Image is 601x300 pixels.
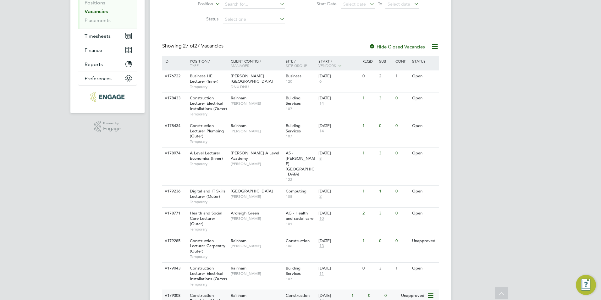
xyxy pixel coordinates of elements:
span: Temporary [190,282,228,287]
img: carbonrecruitment-logo-retina.png [91,92,124,102]
div: 0 [394,186,410,197]
div: [DATE] [318,151,359,156]
span: 27 of [183,43,194,49]
span: Vendors [318,63,336,68]
div: [DATE] [318,238,359,244]
span: Construction Lecturer Plumbing (Outer) [190,123,224,139]
div: V178974 [163,147,185,159]
span: Rainham [231,238,246,243]
span: Rainham [231,293,246,298]
div: Open [411,147,438,159]
span: AS - [PERSON_NAME][GEOGRAPHIC_DATA] [286,150,315,177]
div: 2 [378,70,394,82]
div: V178434 [163,120,185,132]
span: DNU DNU [231,84,283,89]
span: Construction Lecturer Carpentry (Outer) [190,238,225,254]
span: 2 [318,194,323,199]
span: Building Services [286,123,301,134]
span: [PERSON_NAME] [231,194,283,199]
div: [DATE] [318,266,359,271]
span: Rainham [231,95,246,101]
span: [PERSON_NAME] [231,129,283,134]
div: Open [411,92,438,104]
div: 3 [378,263,394,274]
span: Computing [286,188,306,194]
label: Position [177,1,213,7]
span: Business [286,73,301,79]
span: Business HE Lecturer (Inner) [190,73,218,84]
span: 101 [286,221,316,226]
div: 0 [394,235,410,247]
div: V178433 [163,92,185,104]
span: Powered by [103,121,121,126]
div: [DATE] [318,189,359,194]
div: Status [411,56,438,66]
span: Ardleigh Green [231,210,259,216]
span: Digital and IT Skills Lecturer (Outer) [190,188,225,199]
span: Temporary [190,227,228,232]
div: Reqd [361,56,377,66]
span: Temporary [190,139,228,144]
div: 0 [394,147,410,159]
div: 3 [378,92,394,104]
span: 27 Vacancies [183,43,223,49]
div: 1 [394,263,410,274]
span: 14 [318,129,325,134]
input: Select one [223,15,285,24]
div: Position / [185,56,229,71]
div: V179285 [163,235,185,247]
div: Conf [394,56,410,66]
div: [DATE] [318,74,359,79]
label: Start Date [300,1,337,7]
span: Select date [343,1,366,7]
label: Hide Closed Vacancies [369,44,425,50]
span: AG - Health and social care [286,210,313,221]
span: Timesheets [85,33,111,39]
button: Finance [78,43,137,57]
span: Construction [286,238,310,243]
span: Building Services [286,265,301,276]
div: 0 [394,208,410,219]
span: Health and Social Care Lecturer (Outer) [190,210,222,226]
div: Sub [378,56,394,66]
span: Engage [103,126,121,131]
div: 1 [378,186,394,197]
div: 3 [378,147,394,159]
span: 106 [286,243,316,248]
div: 2 [361,208,377,219]
div: 0 [361,70,377,82]
span: Building Services [286,95,301,106]
span: Construction [286,293,310,298]
div: Open [411,208,438,219]
div: V179043 [163,263,185,274]
div: 1 [361,235,377,247]
span: 108 [286,194,316,199]
div: Unapproved [411,235,438,247]
span: [PERSON_NAME] A Level Academy [231,150,279,161]
span: [PERSON_NAME] [231,271,283,276]
div: 1 [394,70,410,82]
a: Powered byEngage [94,121,121,133]
button: Reports [78,57,137,71]
span: Rainham [231,265,246,271]
div: Showing [162,43,225,49]
button: Preferences [78,71,137,85]
button: Timesheets [78,29,137,43]
span: Finance [85,47,102,53]
div: 0 [394,120,410,132]
span: Temporary [190,84,228,89]
span: [PERSON_NAME] [231,161,283,166]
span: 107 [286,276,316,281]
span: 122 [286,177,316,182]
div: 3 [378,208,394,219]
span: Construction Lecturer Electrical Installations (Outer) [190,265,227,281]
span: [PERSON_NAME] [231,101,283,106]
div: 0 [361,263,377,274]
div: Open [411,263,438,274]
span: [PERSON_NAME][GEOGRAPHIC_DATA] [231,73,273,84]
div: Open [411,186,438,197]
span: Temporary [190,112,228,117]
span: 11 [318,271,325,276]
span: Temporary [190,161,228,166]
button: Engage Resource Center [576,275,596,295]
